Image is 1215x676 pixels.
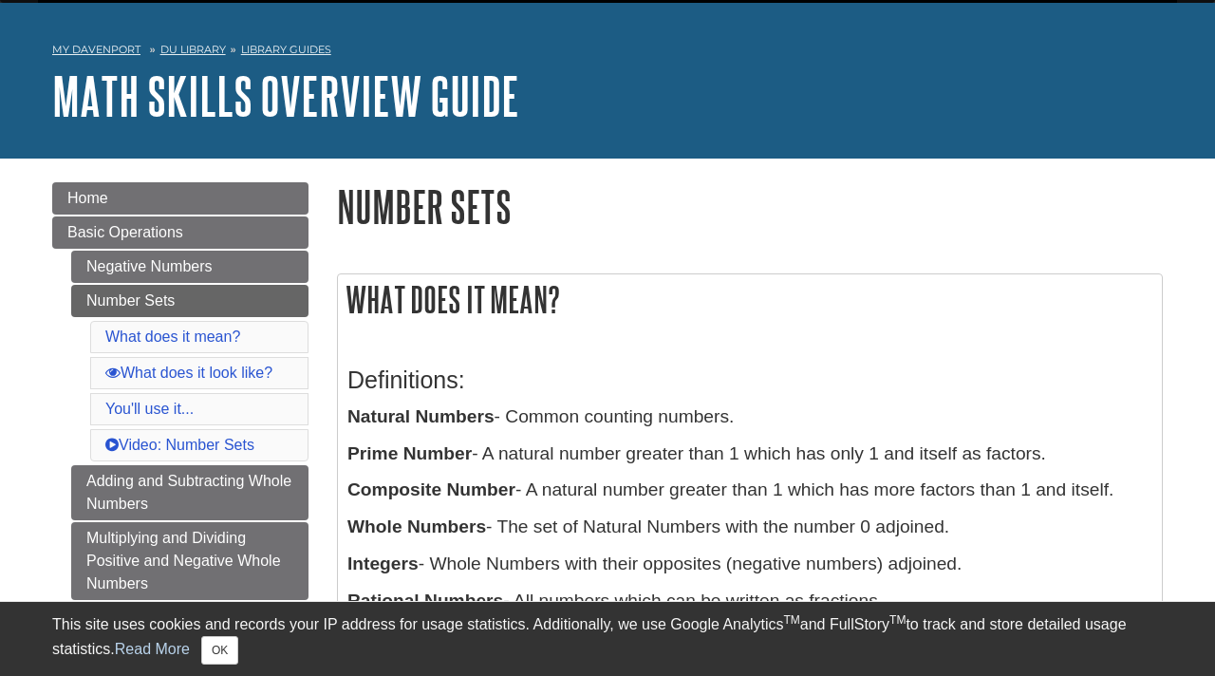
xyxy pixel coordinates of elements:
[347,479,515,499] b: Composite Number
[241,43,331,56] a: Library Guides
[52,216,308,249] a: Basic Operations
[67,224,183,240] span: Basic Operations
[71,465,308,520] a: Adding and Subtracting Whole Numbers
[347,588,1152,615] p: - All numbers which can be written as fractions.
[105,437,254,453] a: Video: Number Sets
[52,613,1163,665] div: This site uses cookies and records your IP address for usage statistics. Additionally, we use Goo...
[71,285,308,317] a: Number Sets
[338,274,1162,325] h2: What does it mean?
[52,42,140,58] a: My Davenport
[201,636,238,665] button: Close
[347,516,486,536] b: Whole Numbers
[105,329,240,345] a: What does it mean?
[347,406,495,426] b: Natural Numbers
[71,522,308,600] a: Multiplying and Dividing Positive and Negative Whole Numbers
[347,366,1152,394] h3: Definitions:
[783,613,799,627] sup: TM
[52,66,519,125] a: Math Skills Overview Guide
[347,404,1152,431] p: - Common counting numbers.
[105,365,272,381] a: What does it look like?
[105,401,194,417] a: You'll use it...
[52,37,1163,67] nav: breadcrumb
[337,182,1163,231] h1: Number Sets
[889,613,906,627] sup: TM
[71,251,308,283] a: Negative Numbers
[347,443,472,463] b: Prime Number
[347,514,1152,541] p: - The set of Natural Numbers with the number 0 adjoined.
[347,591,503,610] b: Rational Numbers
[347,477,1152,504] p: - A natural number greater than 1 which has more factors than 1 and itself.
[347,441,1152,468] p: - A natural number greater than 1 which has only 1 and itself as factors.
[160,43,226,56] a: DU Library
[347,554,419,573] b: Integers
[67,190,108,206] span: Home
[115,641,190,657] a: Read More
[52,182,308,215] a: Home
[347,551,1152,578] p: - Whole Numbers with their opposites (negative numbers) adjoined.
